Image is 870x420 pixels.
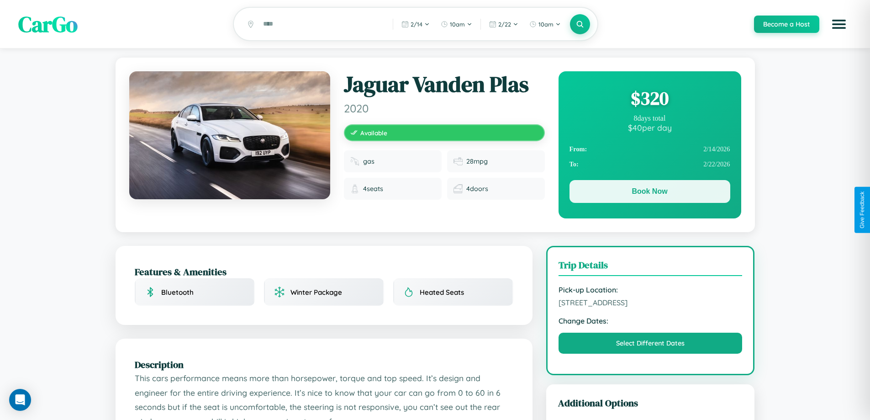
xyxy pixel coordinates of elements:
div: $ 40 per day [569,122,730,133]
span: Available [360,129,387,137]
span: 4 seats [363,185,383,193]
span: Bluetooth [161,288,194,297]
span: Heated Seats [420,288,464,297]
div: 2 / 14 / 2026 [569,142,730,157]
strong: To: [569,160,579,168]
button: Open menu [826,11,852,37]
strong: Pick-up Location: [559,285,743,294]
img: Fuel type [350,157,359,166]
h2: Description [135,358,513,371]
span: gas [363,157,374,165]
button: 2/14 [397,17,434,32]
h3: Trip Details [559,258,743,276]
span: 28 mpg [466,157,488,165]
h1: Jaguar Vanden Plas [344,71,545,98]
span: 4 doors [466,185,488,193]
span: 10am [450,21,465,28]
img: Seats [350,184,359,193]
button: Select Different Dates [559,333,743,354]
button: 2/22 [485,17,523,32]
span: [STREET_ADDRESS] [559,298,743,307]
div: $ 320 [569,86,730,111]
div: 2 / 22 / 2026 [569,157,730,172]
h3: Additional Options [558,396,743,409]
div: Open Intercom Messenger [9,389,31,411]
span: 10am [538,21,554,28]
span: 2020 [344,101,545,115]
div: 8 days total [569,114,730,122]
button: 10am [436,17,477,32]
span: 2 / 14 [411,21,422,28]
button: Book Now [569,180,730,203]
h2: Features & Amenities [135,265,513,278]
img: Doors [453,184,463,193]
button: Become a Host [754,16,819,33]
div: Give Feedback [859,191,865,229]
span: 2 / 22 [498,21,511,28]
strong: Change Dates: [559,316,743,325]
strong: From: [569,145,587,153]
button: 10am [525,17,565,32]
span: Winter Package [290,288,342,297]
img: Jaguar Vanden Plas 2020 [129,71,330,199]
img: Fuel efficiency [453,157,463,166]
span: CarGo [18,9,78,39]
